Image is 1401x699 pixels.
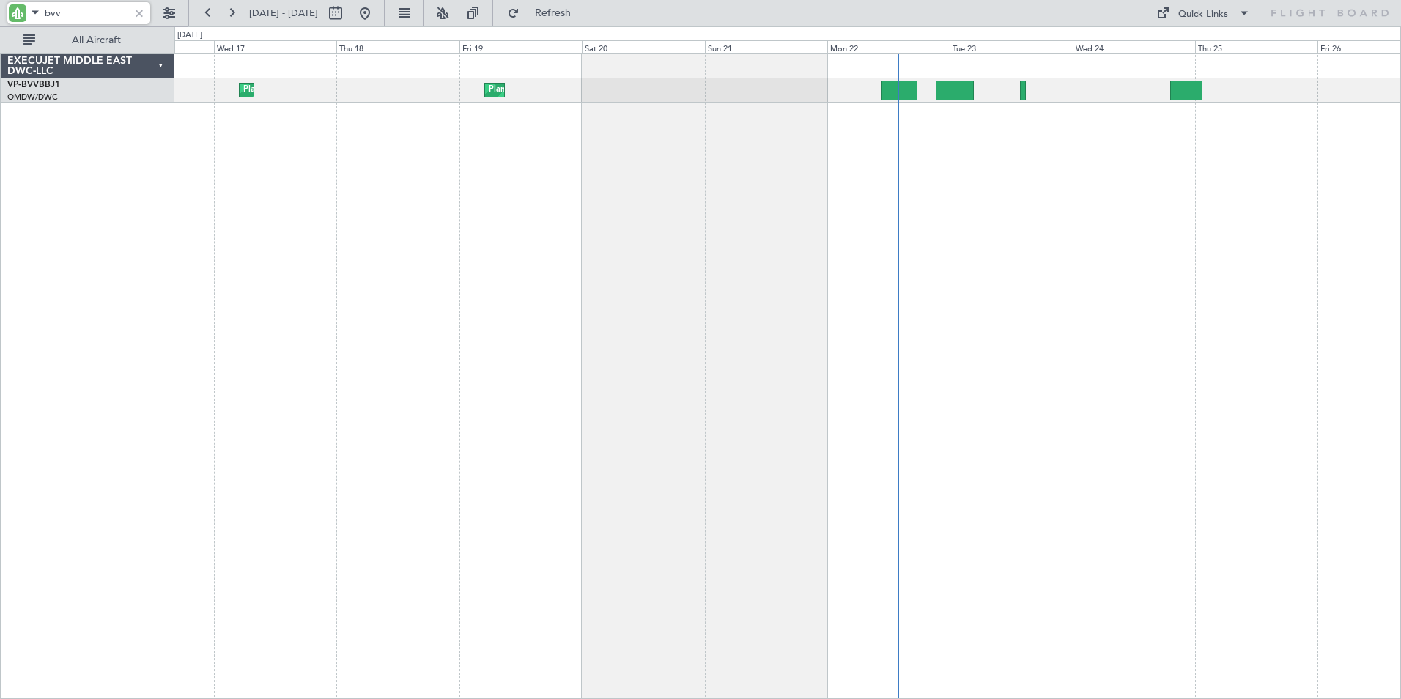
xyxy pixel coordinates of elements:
button: All Aircraft [16,29,159,52]
div: Planned Maint Dubai (Al Maktoum Intl) [243,79,388,101]
div: Sun 21 [705,40,827,53]
div: Thu 18 [336,40,459,53]
div: Tue 23 [950,40,1072,53]
div: Sat 20 [582,40,704,53]
div: [DATE] [177,29,202,42]
div: Thu 25 [1195,40,1317,53]
div: Wed 24 [1073,40,1195,53]
span: All Aircraft [38,35,155,45]
button: Quick Links [1149,1,1257,25]
div: Fri 19 [459,40,582,53]
a: OMDW/DWC [7,92,58,103]
span: [DATE] - [DATE] [249,7,318,20]
input: A/C (Reg. or Type) [45,2,129,24]
span: VP-BVV [7,81,39,89]
div: Planned Maint Dubai (Al Maktoum Intl) [489,79,633,101]
div: Quick Links [1178,7,1228,22]
span: Refresh [522,8,584,18]
a: VP-BVVBBJ1 [7,81,60,89]
div: Mon 22 [827,40,950,53]
div: Wed 17 [214,40,336,53]
button: Refresh [500,1,588,25]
